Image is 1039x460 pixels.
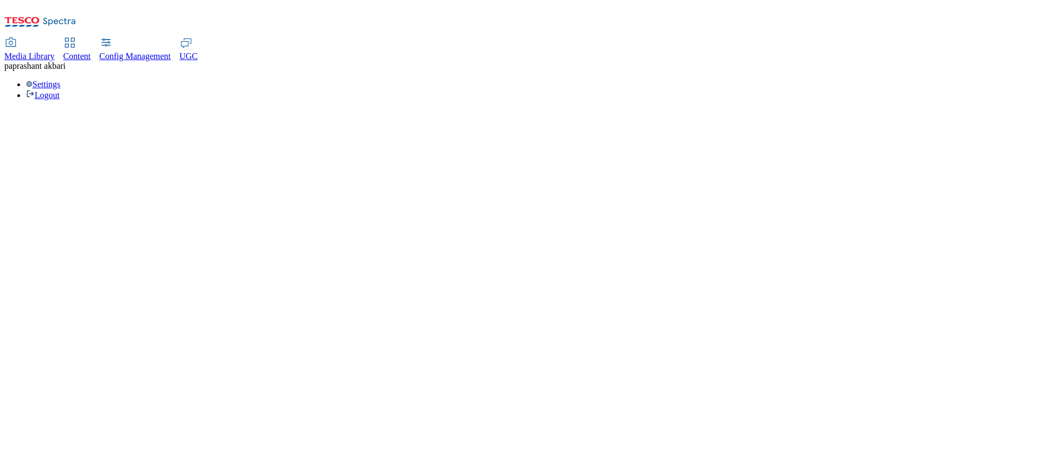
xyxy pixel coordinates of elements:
a: Config Management [100,38,171,61]
span: prashant akbari [12,61,65,70]
a: Logout [26,90,60,100]
a: Content [63,38,91,61]
span: UGC [180,51,198,61]
a: Settings [26,80,61,89]
a: Media Library [4,38,55,61]
span: Config Management [100,51,171,61]
span: Media Library [4,51,55,61]
a: UGC [180,38,198,61]
span: pa [4,61,12,70]
span: Content [63,51,91,61]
